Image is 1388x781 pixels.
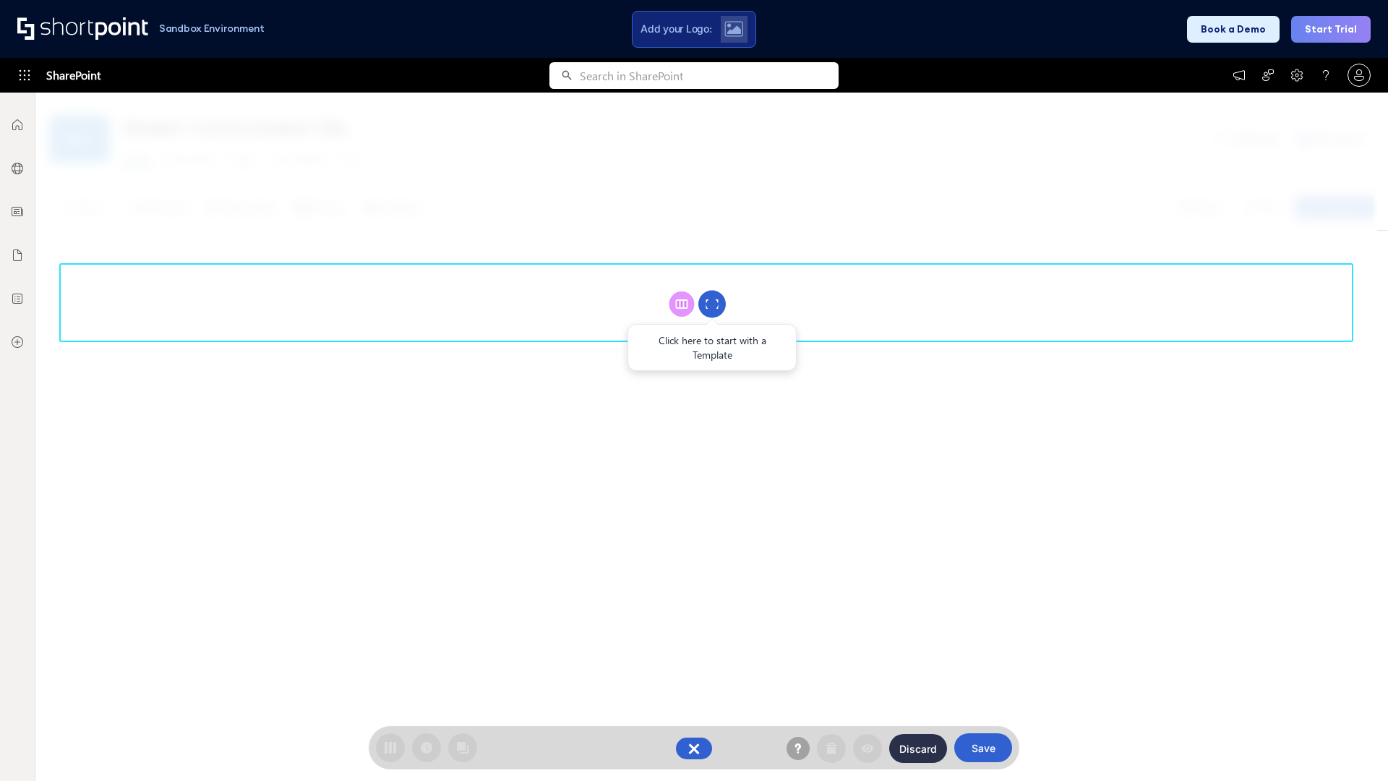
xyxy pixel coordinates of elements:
[889,734,947,763] button: Discard
[1291,16,1371,43] button: Start Trial
[46,58,100,93] span: SharePoint
[1187,16,1280,43] button: Book a Demo
[724,21,743,37] img: Upload logo
[641,22,711,35] span: Add your Logo:
[580,62,839,89] input: Search in SharePoint
[159,25,265,33] h1: Sandbox Environment
[1128,613,1388,781] iframe: Chat Widget
[954,733,1012,762] button: Save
